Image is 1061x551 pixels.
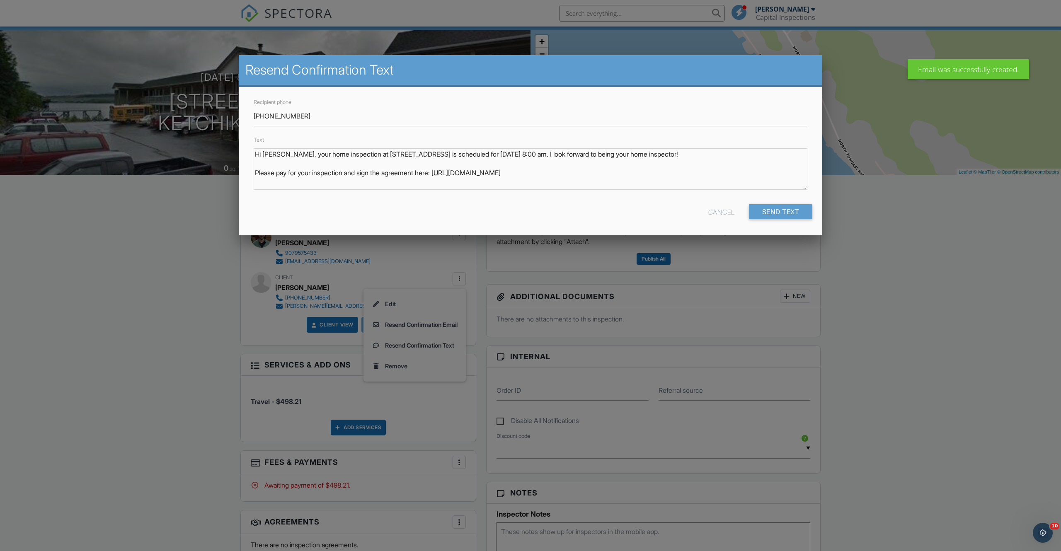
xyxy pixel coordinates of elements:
[254,148,807,190] textarea: Hi [PERSON_NAME], your home inspection at [STREET_ADDRESS] is scheduled for [DATE] 8:00 am. I loo...
[908,59,1029,79] div: Email was successfully created.
[749,204,813,219] input: Send Text
[254,137,264,143] label: Text
[708,204,735,219] div: Cancel
[1033,523,1053,543] iframe: Intercom live chat
[245,62,816,78] h2: Resend Confirmation Text
[254,99,291,105] label: Recipient phone
[1050,523,1059,529] span: 10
